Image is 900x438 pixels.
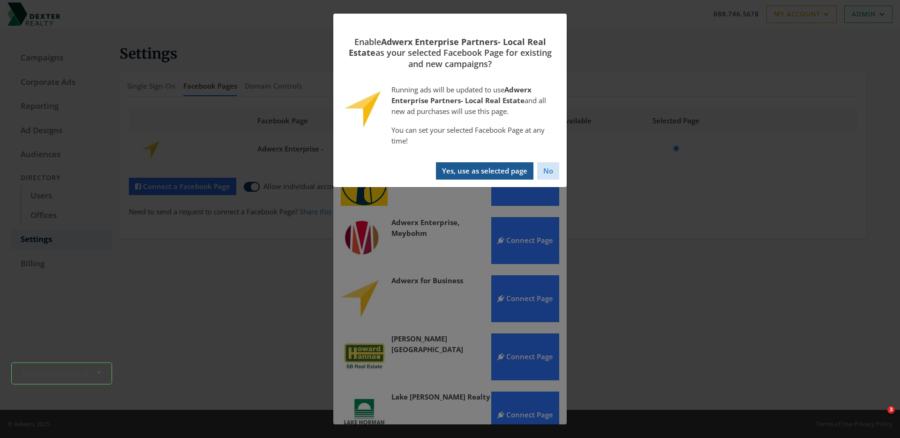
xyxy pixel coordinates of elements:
[868,406,891,429] iframe: Intercom live chat
[349,36,546,58] strong: Adwerx Enterprise Partners- Local Real Estate
[537,162,559,180] button: No
[22,367,92,378] span: Dexter Associates Realty
[887,406,895,414] span: 3
[391,84,559,117] div: Running ads will be updated to use and all new ad purchases will use this page.
[436,162,533,180] button: Yes, use as selected page
[341,84,388,131] img: Adwerx Enterprise Partners- Local Real Estate
[391,125,559,147] div: You can set your selected Facebook Page at any time!
[391,85,532,105] strong: Adwerx Enterprise Partners- Local Real Estate
[345,37,555,69] h5: Enable as your selected Facebook Page for existing and new campaigns?
[11,362,112,385] button: Dexter Associates Realty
